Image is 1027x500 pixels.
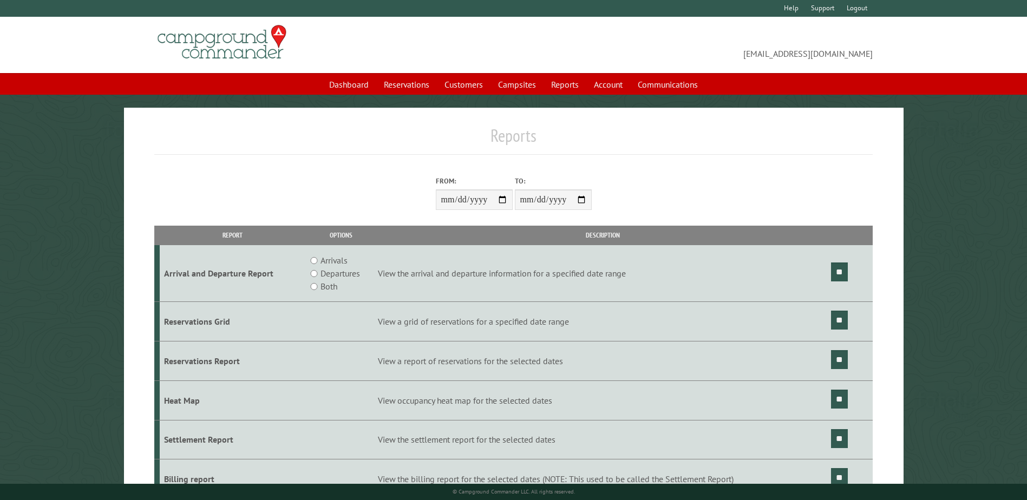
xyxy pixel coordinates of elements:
[631,74,704,95] a: Communications
[545,74,585,95] a: Reports
[320,254,348,267] label: Arrivals
[320,280,337,293] label: Both
[160,341,305,380] td: Reservations Report
[492,74,542,95] a: Campsites
[160,302,305,341] td: Reservations Grid
[154,125,872,155] h1: Reports
[323,74,375,95] a: Dashboard
[376,459,829,499] td: View the billing report for the selected dates (NOTE: This used to be called the Settlement Report)
[514,30,873,60] span: [EMAIL_ADDRESS][DOMAIN_NAME]
[160,459,305,499] td: Billing report
[376,302,829,341] td: View a grid of reservations for a specified date range
[160,245,305,302] td: Arrival and Departure Report
[160,380,305,420] td: Heat Map
[376,226,829,245] th: Description
[376,380,829,420] td: View occupancy heat map for the selected dates
[305,226,376,245] th: Options
[376,341,829,380] td: View a report of reservations for the selected dates
[160,226,305,245] th: Report
[320,267,360,280] label: Departures
[436,176,513,186] label: From:
[154,21,290,63] img: Campground Commander
[376,245,829,302] td: View the arrival and departure information for a specified date range
[515,176,592,186] label: To:
[377,74,436,95] a: Reservations
[160,420,305,459] td: Settlement Report
[376,420,829,459] td: View the settlement report for the selected dates
[453,488,575,495] small: © Campground Commander LLC. All rights reserved.
[587,74,629,95] a: Account
[438,74,489,95] a: Customers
